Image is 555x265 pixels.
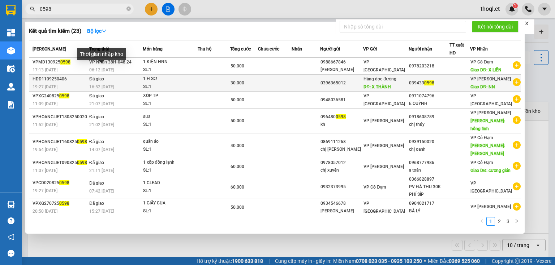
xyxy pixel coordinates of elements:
span: 15:27 [DATE] [89,209,114,214]
div: VPXG240825 [33,92,87,100]
img: warehouse-icon [7,83,15,90]
div: chị thúy [409,121,449,128]
span: 30.000 [231,80,244,85]
img: warehouse-icon [7,65,15,72]
img: logo-vxr [6,5,16,16]
div: 0932373995 [320,183,363,191]
span: right [515,219,519,223]
div: SL: 1 [143,167,197,175]
span: VP [GEOGRAPHIC_DATA] [363,59,405,72]
span: down [102,28,107,34]
span: VP [GEOGRAPHIC_DATA] [363,201,405,214]
span: Giao DĐ: NN [470,84,495,89]
div: Thời gian nhập kho [77,48,126,60]
li: Previous Page [478,217,486,226]
span: Đã giao [89,181,104,186]
div: quần áo [143,138,197,146]
span: Đã giao [89,139,104,144]
span: close-circle [126,6,131,13]
h3: Kết quả tìm kiếm ( 23 ) [29,27,81,35]
div: SL: 1 [143,66,197,74]
a: 1 [487,217,495,225]
span: 0598 [77,160,87,165]
div: chị [PERSON_NAME] [320,146,363,153]
span: 50.000 [231,97,244,102]
div: 1 CLEAD [143,179,197,187]
span: close-circle [126,6,131,11]
span: 21:07 [DATE] [89,101,114,106]
span: VP [GEOGRAPHIC_DATA] [470,93,512,106]
span: Đã giao [89,76,104,81]
input: Tìm tên, số ĐT hoặc mã đơn [40,5,125,13]
span: 16:52 [DATE] [89,84,114,89]
span: 17:13 [DATE] [33,67,57,72]
span: VP Cổ Đạm [470,160,493,165]
span: 60.000 [231,164,244,169]
span: Nhãn [292,47,302,52]
span: 0598 [59,201,69,206]
div: 0948036581 [320,96,363,104]
div: 0396365012 [320,79,363,87]
span: VP [PERSON_NAME] [363,143,404,148]
span: VP [GEOGRAPHIC_DATA] [363,93,405,106]
div: HDD1109250406 [33,75,87,83]
span: Hàng dọc đường [363,76,396,81]
span: VP [PERSON_NAME] [470,76,511,81]
span: plus-circle [513,203,521,211]
div: E QUỲNH [409,100,449,107]
span: 19:27 [DATE] [33,84,57,89]
span: VP Cổ Đạm [363,185,386,190]
div: 0918608789 [409,113,449,121]
div: 0988667846 [320,58,363,66]
div: chị xuyến [320,167,363,174]
span: 50.000 [231,118,244,123]
span: Giao DĐ: X LIÊN [470,67,502,72]
span: 20:50 [DATE] [33,209,57,214]
span: Kết nối tổng đài [478,23,513,31]
div: SL: 1 [143,207,197,215]
strong: Bộ lọc [87,28,107,34]
span: plus-circle [513,182,521,190]
div: 1 H SƠ [143,75,197,83]
div: SL: 1 [143,146,197,154]
span: plus-circle [513,116,521,124]
input: Nhập số tổng đài [340,21,466,32]
div: kh [320,121,363,128]
div: 0904021717 [409,200,449,207]
div: 0978203218 [409,62,449,70]
div: chị oanh [409,146,449,153]
div: 0366828897 [409,176,449,183]
button: Bộ lọcdown [81,25,112,37]
div: 1 KIỆN HNN [143,58,197,66]
div: a toản [409,167,449,174]
span: 07:42 [DATE] [89,189,114,194]
span: 0598 [60,59,70,65]
span: search [30,6,35,12]
span: Đã giao [89,201,104,206]
span: 06:12 [DATE] [89,67,114,72]
div: 039433 [409,79,449,87]
img: warehouse-icon [7,47,15,54]
span: VP Nhận [470,47,488,52]
div: 096480 [320,113,363,121]
span: 0598 [59,180,69,185]
span: plus-circle [513,78,521,86]
span: notification [8,234,14,240]
div: 1 xốp đông lạnh [143,159,197,167]
div: 0869111268 [320,138,363,146]
li: 2 [495,217,504,226]
span: 11:09 [DATE] [33,101,57,106]
span: Thu hộ [198,47,211,52]
span: [PERSON_NAME]: [PERSON_NAME] [470,143,505,156]
span: Chưa cước [258,47,279,52]
span: VP [PERSON_NAME] [470,204,511,209]
span: Người nhận [409,47,432,52]
div: PV ĐÃ THU 30K PHÍ SÍP [409,183,449,198]
span: 0598 [77,139,87,144]
a: 3 [504,217,512,225]
div: VPCD020825 [33,179,87,187]
span: VP [PERSON_NAME] [470,110,511,115]
span: left [480,219,484,223]
div: VPMD130925 [33,58,87,66]
span: 19:27 [DATE] [33,188,57,193]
